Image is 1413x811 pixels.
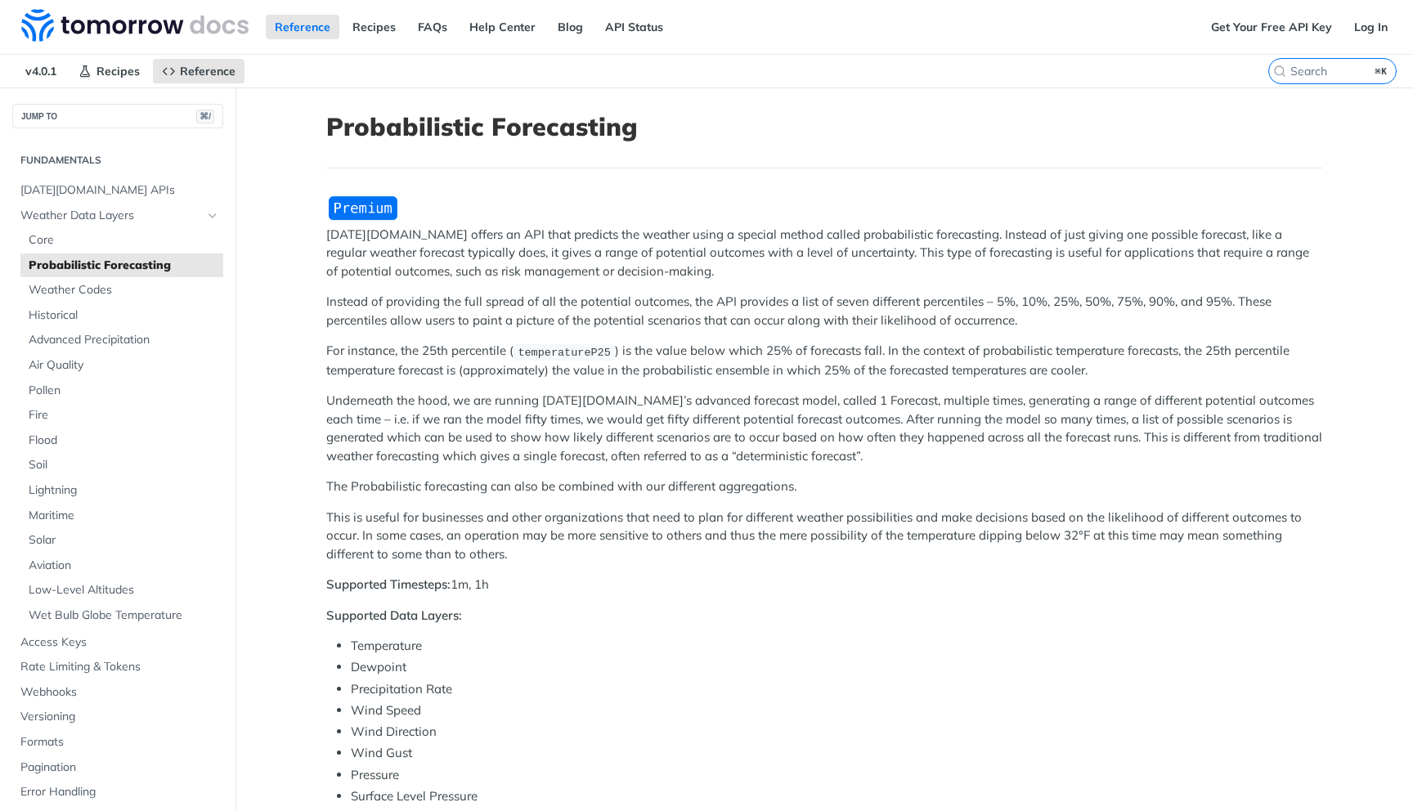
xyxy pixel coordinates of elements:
span: [DATE][DOMAIN_NAME] APIs [20,182,219,199]
a: Recipes [70,59,149,83]
button: JUMP TO⌘/ [12,104,223,128]
strong: Supported Timesteps: [326,576,451,592]
a: Fire [20,403,223,428]
span: Fire [29,407,219,423]
kbd: ⌘K [1371,63,1392,79]
svg: Search [1273,65,1286,78]
p: 1m, 1h [326,576,1322,594]
span: Aviation [29,558,219,574]
img: Tomorrow.io Weather API Docs [21,9,249,42]
li: Wind Speed [351,701,1322,720]
span: Wet Bulb Globe Temperature [29,607,219,624]
span: Advanced Precipitation [29,332,219,348]
button: Hide subpages for Weather Data Layers [206,209,219,222]
a: Versioning [12,705,223,729]
a: Low-Level Altitudes [20,578,223,603]
p: [DATE][DOMAIN_NAME] offers an API that predicts the weather using a special method called probabi... [326,226,1322,281]
a: Formats [12,730,223,755]
span: Maritime [29,508,219,524]
span: Pagination [20,759,219,776]
span: Versioning [20,709,219,725]
p: For instance, the 25th percentile ( ) is the value below which 25% of forecasts fall. In the cont... [326,342,1322,379]
h1: Probabilistic Forecasting [326,112,1322,141]
span: v4.0.1 [16,59,65,83]
span: Core [29,232,219,249]
p: This is useful for businesses and other organizations that need to plan for different weather pos... [326,509,1322,564]
p: Underneath the hood, we are running [DATE][DOMAIN_NAME]’s advanced forecast model, called 1 Forec... [326,392,1322,465]
a: Pagination [12,755,223,780]
li: Precipitation Rate [351,680,1322,699]
a: Error Handling [12,780,223,804]
a: Reference [266,15,339,39]
a: Access Keys [12,630,223,655]
span: ⌘/ [196,110,214,123]
span: Recipes [96,64,140,78]
li: Pressure [351,766,1322,785]
span: Rate Limiting & Tokens [20,659,219,675]
a: FAQs [409,15,456,39]
span: Historical [29,307,219,324]
p: Instead of providing the full spread of all the potential outcomes, the API provides a list of se... [326,293,1322,329]
span: Flood [29,432,219,449]
a: Weather Codes [20,278,223,302]
a: API Status [596,15,672,39]
a: Rate Limiting & Tokens [12,655,223,679]
span: Low-Level Altitudes [29,582,219,598]
span: Error Handling [20,784,219,800]
a: Log In [1345,15,1397,39]
strong: Supported Data Layers: [326,607,462,623]
a: Aviation [20,553,223,578]
span: Probabilistic Forecasting [29,258,219,274]
a: Flood [20,428,223,453]
a: Recipes [343,15,405,39]
span: Air Quality [29,357,219,374]
span: Webhooks [20,684,219,701]
p: The Probabilistic forecasting can also be combined with our different aggregations. [326,477,1322,496]
a: Soil [20,453,223,477]
span: Pollen [29,383,219,399]
span: Soil [29,457,219,473]
li: Wind Gust [351,744,1322,763]
span: Solar [29,532,219,549]
a: Probabilistic Forecasting [20,253,223,278]
span: Formats [20,734,219,751]
a: Core [20,228,223,253]
span: Reference [180,64,235,78]
li: Wind Direction [351,723,1322,742]
a: Wet Bulb Globe Temperature [20,603,223,628]
li: Dewpoint [351,658,1322,677]
a: Solar [20,528,223,553]
h2: Fundamentals [12,153,223,168]
a: Get Your Free API Key [1202,15,1341,39]
li: Surface Level Pressure [351,787,1322,806]
a: Historical [20,303,223,328]
span: Access Keys [20,634,219,651]
a: Advanced Precipitation [20,328,223,352]
a: Webhooks [12,680,223,705]
a: Air Quality [20,353,223,378]
a: Help Center [460,15,545,39]
a: Pollen [20,379,223,403]
li: Temperature [351,637,1322,656]
a: Lightning [20,478,223,503]
a: [DATE][DOMAIN_NAME] APIs [12,178,223,203]
a: Maritime [20,504,223,528]
span: Weather Codes [29,282,219,298]
a: Weather Data LayersHide subpages for Weather Data Layers [12,204,223,228]
span: temperatureP25 [518,346,610,358]
span: Weather Data Layers [20,208,202,224]
span: Lightning [29,482,219,499]
a: Reference [153,59,244,83]
a: Blog [549,15,592,39]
